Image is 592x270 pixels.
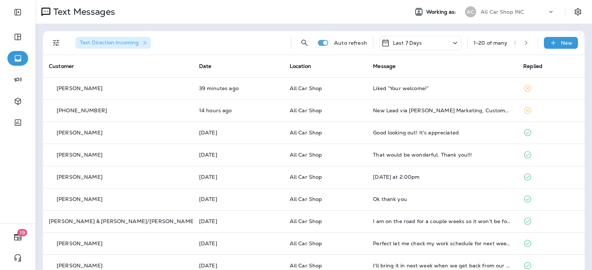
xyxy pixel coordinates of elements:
span: All Car Shop [290,240,322,247]
p: [PERSON_NAME] [57,130,102,136]
p: Sep 19, 2025 02:17 PM [199,130,278,136]
span: All Car Shop [290,129,322,136]
span: All Car Shop [290,107,322,114]
p: All Car Shop INC [481,9,524,15]
span: All Car Shop [290,85,322,92]
p: [PERSON_NAME] & [PERSON_NAME]/[PERSON_NAME] [49,218,195,224]
span: Text Direction : Incoming [80,39,139,46]
p: Sep 19, 2025 11:43 AM [199,152,278,158]
span: Date [199,63,212,69]
button: Search Messages [297,35,312,50]
p: Sep 18, 2025 12:28 PM [199,263,278,269]
p: Sep 18, 2025 06:59 PM [199,218,278,224]
span: Replied [523,63,542,69]
p: Text Messages [50,6,115,17]
div: I am on the road for a couple weeks so it won't be for a while, but I wasn't sure if you could ev... [373,218,511,224]
button: Settings [571,5,585,18]
div: AC [465,6,476,17]
p: Last 7 Days [393,40,422,46]
span: All Car Shop [290,218,322,225]
p: Sep 19, 2025 11:21 AM [199,174,278,180]
p: [PHONE_NUMBER] [57,107,107,113]
p: [PERSON_NAME] [57,174,102,180]
p: Auto refresh [334,40,367,46]
p: Sep 22, 2025 08:34 AM [199,85,278,91]
span: All Car Shop [290,151,322,158]
p: [PERSON_NAME] [57,85,102,91]
div: That would be wonderful. Thank you!!! [373,152,511,158]
span: 19 [17,229,27,236]
div: Ok thank you [373,196,511,202]
p: [PERSON_NAME] [57,196,102,202]
p: [PERSON_NAME] [57,263,102,269]
div: Perfect let me check my work schedule for next week to see when I can schedule the oil change. Wh... [373,240,511,246]
span: Message [373,63,396,69]
span: All Car Shop [290,262,322,269]
button: Filters [49,35,64,50]
p: [PERSON_NAME] [57,152,102,158]
div: 1 - 20 of many [474,40,508,46]
span: Customer [49,63,74,69]
button: 19 [7,230,28,245]
span: All Car Shop [290,174,322,180]
div: Text Direction:Incoming [75,37,151,49]
span: All Car Shop [290,196,322,202]
button: Expand Sidebar [7,5,28,20]
p: [PERSON_NAME] [57,240,102,246]
div: Today at 2:00pm [373,174,511,180]
div: New Lead via Merrick Marketing, Customer Name: Steven F., Contact info: Masked phone number avail... [373,107,511,113]
p: Sep 19, 2025 09:11 AM [199,196,278,202]
p: Sep 21, 2025 07:14 PM [199,107,278,113]
div: Liked “Your welcome!” [373,85,511,91]
span: Location [290,63,311,69]
div: I'll bring it in next week when we get back from our cruise on Monday. I'll be in touch. [373,263,511,269]
div: Good looking out! It's appreciated [373,130,511,136]
span: Working as: [426,9,458,15]
p: Sep 18, 2025 01:43 PM [199,240,278,246]
p: New [561,40,572,46]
